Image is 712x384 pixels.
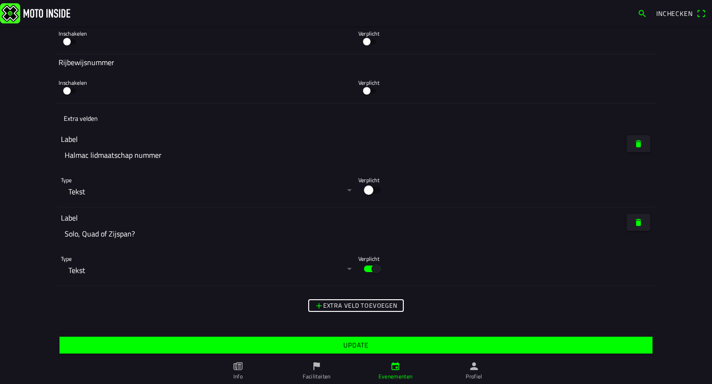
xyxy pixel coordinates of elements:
ion-label: Profiel [466,372,482,381]
ion-label: Inschakelen [59,29,280,37]
ion-label: Label [61,133,78,145]
ion-label: Evenementen [378,372,413,381]
a: search [633,5,652,21]
ion-label: Label [61,212,78,223]
ion-label: Verplicht [358,176,578,184]
ion-label: Extra velden [64,113,98,123]
ion-button: Extra veld toevoegen [308,299,404,312]
input: Geef dit veld een naam [61,223,354,244]
input: Geef dit veld een naam [61,145,354,165]
ion-label: Verplicht [358,78,580,87]
ion-label: Info [233,372,243,381]
ion-label: Verplicht [358,29,580,37]
ion-label: Faciliteiten [303,372,330,381]
ion-col: Rijbewijsnummer [56,54,656,70]
ion-icon: paper [233,361,243,371]
ion-icon: flag [311,361,322,371]
ion-label: Inschakelen [59,78,280,87]
ion-label: Type [61,254,281,263]
span: Inchecken [656,8,693,18]
ion-icon: calendar [390,361,400,371]
ion-icon: person [469,361,479,371]
ion-label: Verplicht [358,254,578,263]
a: Incheckenqr scanner [652,5,710,21]
ion-label: Type [61,176,281,184]
ion-text: Update [343,342,368,348]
